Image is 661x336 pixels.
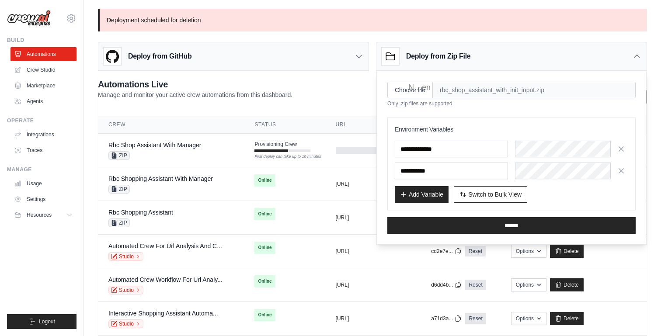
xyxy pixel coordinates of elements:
[431,281,462,288] button: d6dd4b...
[511,245,546,258] button: Options
[454,186,527,203] button: Switch to Bulk View
[10,63,77,77] a: Crew Studio
[39,318,55,325] span: Logout
[550,278,584,291] a: Delete
[108,142,201,149] a: Rbc Shop Assistant With Manager
[7,166,77,173] div: Manage
[98,116,244,134] th: Crew
[10,208,77,222] button: Resources
[433,82,636,98] span: rbc_shop_assistant_with_init_input.zip
[108,242,222,249] a: Automated Crew For Url Analysis And C...
[465,280,486,290] a: Reset
[254,309,275,321] span: Online
[617,294,661,336] iframe: Chat Widget
[108,310,218,317] a: Interactive Shopping Assistant Automa...
[468,190,522,199] span: Switch to Bulk View
[104,48,121,65] img: GitHub Logo
[27,211,52,218] span: Resources
[108,319,143,328] a: Studio
[254,275,275,288] span: Online
[395,186,449,203] button: Add Variable
[108,218,130,227] span: ZIP
[511,312,546,325] button: Options
[108,209,173,216] a: Rbc Shopping Assistant
[10,128,77,142] a: Integrations
[244,116,325,134] th: Status
[10,192,77,206] a: Settings
[10,47,77,61] a: Automations
[108,286,143,294] a: Studio
[325,116,421,134] th: URL
[431,315,462,322] button: a71d3a...
[254,154,310,160] div: First deploy can take up to 10 minutes
[108,185,130,194] span: ZIP
[108,252,143,261] a: Studio
[406,51,470,62] h3: Deploy from Zip File
[98,78,292,90] h2: Automations Live
[511,278,546,291] button: Options
[108,276,223,283] a: Automated Crew Workflow For Url Analy...
[10,94,77,108] a: Agents
[465,313,486,324] a: Reset
[395,125,628,134] h3: Environment Variables
[254,141,297,148] span: Provisioning Crew
[10,177,77,191] a: Usage
[128,51,191,62] h3: Deploy from GitHub
[254,208,275,220] span: Online
[108,151,130,160] span: ZIP
[431,248,461,255] button: cd2e7e...
[7,314,77,329] button: Logout
[98,90,292,99] p: Manage and monitor your active crew automations from this dashboard.
[98,9,647,31] p: Deployment scheduled for deletion
[387,82,433,98] input: Choose file
[254,242,275,254] span: Online
[465,246,486,256] a: Reset
[108,175,213,182] a: Rbc Shopping Assistant With Manager
[10,143,77,157] a: Traces
[387,100,636,107] p: Only .zip files are supported
[7,117,77,124] div: Operate
[7,37,77,44] div: Build
[7,10,51,27] img: Logo
[254,174,275,187] span: Online
[550,245,584,258] a: Delete
[550,312,584,325] a: Delete
[10,79,77,93] a: Marketplace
